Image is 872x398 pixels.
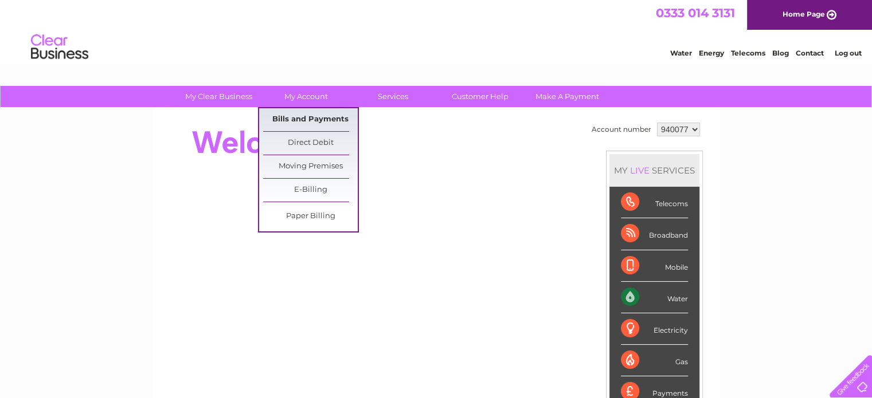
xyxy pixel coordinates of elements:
a: Moving Premises [263,155,358,178]
div: Electricity [621,313,688,345]
a: Log out [834,49,861,57]
a: My Clear Business [171,86,266,107]
a: Water [670,49,692,57]
img: logo.png [30,30,89,65]
a: Customer Help [433,86,527,107]
div: Clear Business is a trading name of Verastar Limited (registered in [GEOGRAPHIC_DATA] No. 3667643... [166,6,707,56]
div: Telecoms [621,187,688,218]
div: Water [621,282,688,313]
a: Energy [699,49,724,57]
div: Broadband [621,218,688,250]
a: 0333 014 3131 [656,6,735,20]
a: Bills and Payments [263,108,358,131]
div: MY SERVICES [609,154,699,187]
div: Gas [621,345,688,376]
a: Blog [772,49,789,57]
td: Account number [589,120,654,139]
a: Make A Payment [520,86,615,107]
a: E-Billing [263,179,358,202]
a: Telecoms [731,49,765,57]
a: Paper Billing [263,205,358,228]
div: Mobile [621,250,688,282]
a: Contact [796,49,824,57]
a: Direct Debit [263,132,358,155]
a: Services [346,86,440,107]
div: LIVE [628,165,652,176]
a: My Account [259,86,353,107]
